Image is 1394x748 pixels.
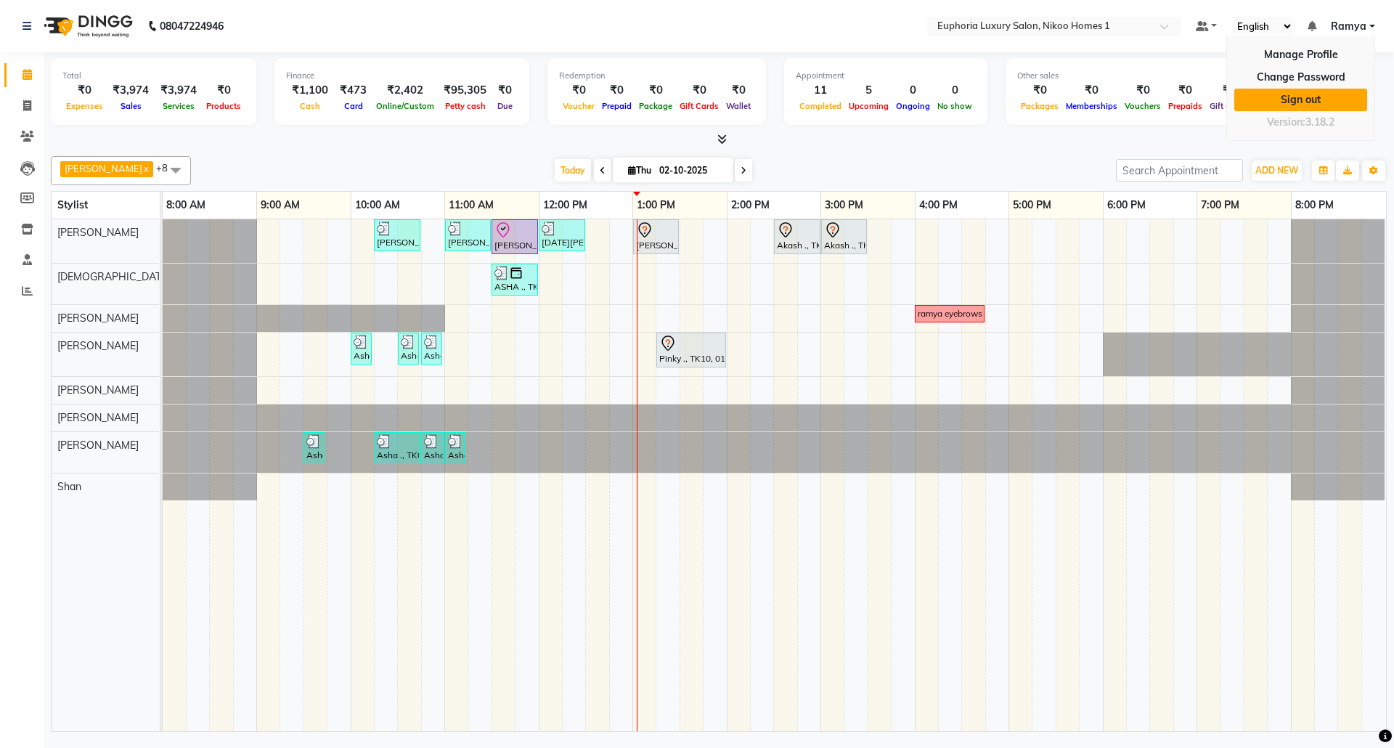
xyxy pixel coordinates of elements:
[334,82,372,99] div: ₹473
[352,335,370,362] div: Asha ., TK05, 10:00 AM-10:05 AM, EP-Conditioning (Wella)
[65,163,142,174] span: [PERSON_NAME]
[1206,101,1252,111] span: Gift Cards
[1292,195,1337,216] a: 8:00 PM
[375,434,419,462] div: Asha ., TK05, 10:15 AM-10:45 AM, EP-Bouncy Curls/Special Finger Curls (No wash) S
[62,70,245,82] div: Total
[351,195,404,216] a: 10:00 AM
[305,434,323,462] div: Asha ., TK05, 09:30 AM-09:35 AM, EP-Conditioning (Wella)
[1197,195,1243,216] a: 7:00 PM
[399,335,417,362] div: Asha ., TK05, 10:30 AM-10:35 AM, EL-Eyebrows Threading
[934,101,976,111] span: No show
[257,195,303,216] a: 9:00 AM
[821,195,867,216] a: 3:00 PM
[423,335,441,362] div: Asha ., TK05, 10:45 AM-10:50 AM, EP-Shampoo (Wella)
[159,101,198,111] span: Services
[286,70,518,82] div: Finance
[57,411,139,424] span: [PERSON_NAME]
[447,221,489,249] div: [PERSON_NAME] ., TK03, 11:00 AM-11:30 AM, EP-[PERSON_NAME] Trim/Design MEN
[493,221,537,252] div: [PERSON_NAME], TK08, 11:30 AM-12:00 PM, EL-HAIR CUT (Senior Stylist) with hairwash MEN
[375,221,419,249] div: [PERSON_NAME] ., TK03, 10:15 AM-10:45 AM, EL-HAIR CUT (Senior Stylist) with hairwash MEN
[438,82,492,99] div: ₹95,305
[633,195,679,216] a: 1:00 PM
[598,82,635,99] div: ₹0
[341,101,367,111] span: Card
[447,434,465,462] div: Asha ., TK05, 11:00 AM-11:05 AM, EP-Shampoo (Wella)
[1165,101,1206,111] span: Prepaids
[845,101,892,111] span: Upcoming
[163,195,209,216] a: 8:00 AM
[57,312,139,325] span: [PERSON_NAME]
[655,160,727,182] input: 2025-10-02
[676,101,722,111] span: Gift Cards
[1234,112,1367,133] div: Version:3.18.2
[1234,44,1367,66] a: Manage Profile
[37,6,136,46] img: logo
[635,221,677,252] div: [PERSON_NAME] ., TK06, 01:00 PM-01:30 PM, EP-[PERSON_NAME] Trim/Design MEN
[117,101,145,111] span: Sales
[918,307,982,320] div: ramya eyebrows
[142,163,149,174] a: x
[62,82,107,99] div: ₹0
[559,82,598,99] div: ₹0
[494,101,516,111] span: Due
[1009,195,1055,216] a: 5:00 PM
[1116,159,1243,182] input: Search Appointment
[555,159,591,182] span: Today
[160,6,224,46] b: 08047224946
[796,101,845,111] span: Completed
[635,82,676,99] div: ₹0
[540,221,584,249] div: [DATE][PERSON_NAME] ., TK04, 12:00 PM-12:30 PM, EL-HAIR CUT (Senior Stylist) with hairwash MEN
[493,266,537,293] div: ASHA ., TK07, 11:30 AM-12:00 PM, EL-HAIR CUT (Senior Stylist) with hairwash MEN
[57,226,139,239] span: [PERSON_NAME]
[57,439,139,452] span: [PERSON_NAME]
[539,195,591,216] a: 12:00 PM
[676,82,722,99] div: ₹0
[1165,82,1206,99] div: ₹0
[1331,19,1366,34] span: Ramya
[1121,82,1165,99] div: ₹0
[57,339,139,352] span: [PERSON_NAME]
[1062,101,1121,111] span: Memberships
[722,82,754,99] div: ₹0
[1121,101,1165,111] span: Vouchers
[598,101,635,111] span: Prepaid
[796,70,976,82] div: Appointment
[57,198,88,211] span: Stylist
[445,195,497,216] a: 11:00 AM
[727,195,773,216] a: 2:00 PM
[1234,89,1367,111] a: Sign out
[892,82,934,99] div: 0
[286,82,334,99] div: ₹1,100
[441,101,489,111] span: Petty cash
[372,82,438,99] div: ₹2,402
[492,82,518,99] div: ₹0
[658,335,725,365] div: Pinky ., TK10, 01:15 PM-02:00 PM, EP-[PERSON_NAME]
[372,101,438,111] span: Online/Custom
[57,383,139,397] span: [PERSON_NAME]
[635,101,676,111] span: Package
[1206,82,1252,99] div: ₹0
[62,101,107,111] span: Expenses
[775,221,819,252] div: Akash ., TK09, 02:30 PM-03:00 PM, EL-HAIR CUT (Senior Stylist) with hairwash MEN
[559,101,598,111] span: Voucher
[57,270,171,283] span: [DEMOGRAPHIC_DATA]
[57,480,81,493] span: Shan
[845,82,892,99] div: 5
[1252,160,1302,181] button: ADD NEW
[1255,165,1298,176] span: ADD NEW
[107,82,155,99] div: ₹3,974
[155,82,203,99] div: ₹3,974
[559,70,754,82] div: Redemption
[1017,82,1062,99] div: ₹0
[916,195,961,216] a: 4:00 PM
[892,101,934,111] span: Ongoing
[1234,66,1367,89] a: Change Password
[203,82,245,99] div: ₹0
[1062,82,1121,99] div: ₹0
[296,101,324,111] span: Cash
[624,165,655,176] span: Thu
[796,82,845,99] div: 11
[722,101,754,111] span: Wallet
[1017,101,1062,111] span: Packages
[934,82,976,99] div: 0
